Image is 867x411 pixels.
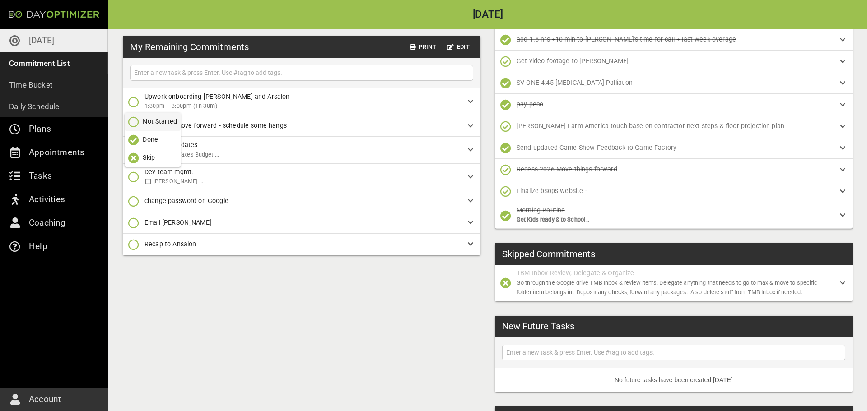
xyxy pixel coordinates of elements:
span: Send updated Game Show Feedback to Game Factory [517,144,676,151]
div: Email [PERSON_NAME] [123,212,480,234]
p: Coaching [29,216,66,230]
div: [PERSON_NAME] Farm America touch base on contractor next steps & floor projection plan [495,115,853,137]
span: Get video footage to [PERSON_NAME] [517,57,629,65]
span: Recap to Ansalon [144,240,196,248]
span: 1:30pm – 3:00pm (1h 30m) [144,102,461,111]
span: [PERSON_NAME] ... [154,178,203,185]
div: SV ONE 4:45 [MEDICAL_DATA] Palliation! [495,72,853,94]
p: Skip [143,153,155,162]
button: Done [125,131,181,149]
span: Print [410,42,436,52]
span: TBM Inbox Review, Delegate & Organize [517,269,634,277]
span: ... [585,216,589,223]
div: Get video footage to [PERSON_NAME] [495,51,853,72]
span: [PERSON_NAME] Farm America touch base on contractor next steps & floor projection plan [517,122,784,129]
div: Dev team mgmt. [PERSON_NAME] ... [123,164,480,190]
div: Upwork onboarding [PERSON_NAME] and Arsalon1:30pm – 3:00pm (1h 30m) [123,88,480,115]
div: Morning RoutineGet Kids ready & to School... [495,202,853,229]
span: Personal Taxes Budget ... [154,151,219,158]
p: Activities [29,192,65,207]
span: Dev team mgmt. [144,168,193,175]
span: pay peco [517,101,543,108]
div: Finalize bsops website - [495,180,853,202]
span: change password on Google [144,197,228,204]
div: FINANCE Updates Personal Taxes Budget ... [123,137,480,163]
span: Finalize bsops website - [517,187,587,194]
p: Commitment List [9,57,70,69]
button: Not Started [125,113,181,131]
div: pay peco [495,94,853,115]
li: No future tasks have been created [DATE] [495,368,853,392]
span: SV ONE 4:45 [MEDICAL_DATA] Palliation! [517,79,635,86]
span: Edit [447,42,470,52]
h3: My Remaining Commitments [130,40,249,54]
p: Plans [29,122,51,136]
span: add 1.5 hrs +10 min to [PERSON_NAME]'s time for call + last week overage [517,36,736,43]
h3: New Future Tasks [502,319,574,333]
p: Done [143,135,158,144]
span: Go through the Google drive TMB Inbox & review items. Delegate anything that needs to go to max &... [517,279,818,296]
div: TBM Inbox Review, Delegate & OrganizeGo through the Google drive TMB Inbox & review items. Delega... [495,265,853,301]
div: add 1.5 hrs +10 min to [PERSON_NAME]'s time for call + last week overage [495,29,853,51]
p: Daily Schedule [9,100,60,113]
p: Not Started [143,117,177,126]
div: babysitter move forward - schedule some hangs [123,115,480,137]
span: Upwork onboarding [PERSON_NAME] and Arsalon [144,93,290,100]
h3: Skipped Commitments [502,247,595,261]
input: Enter a new task & press Enter. Use #tag to add tags. [504,347,843,358]
p: Appointments [29,145,84,160]
div: Send updated Game Show Feedback to Game Factory [495,137,853,159]
p: Help [29,239,47,254]
button: Skip [125,149,181,167]
span: Recess 2026 Move things forward [517,166,617,173]
div: Recap to Ansalon [123,234,480,255]
div: change password on Google [123,190,480,212]
p: Time Bucket [9,79,53,91]
span: Email [PERSON_NAME] [144,219,211,226]
span: babysitter move forward - schedule some hangs [144,122,287,129]
p: Account [29,392,61,406]
img: Day Optimizer [9,11,99,18]
button: Print [406,40,440,54]
span: Morning Routine [517,207,565,214]
p: Tasks [29,169,52,183]
button: Edit [443,40,473,54]
p: [DATE] [29,33,54,48]
h2: [DATE] [108,9,867,20]
input: Enter a new task & press Enter. Use #tag to add tags. [132,67,471,79]
span: Get Kids ready & to School [517,216,585,223]
div: Recess 2026 Move things forward [495,159,853,180]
